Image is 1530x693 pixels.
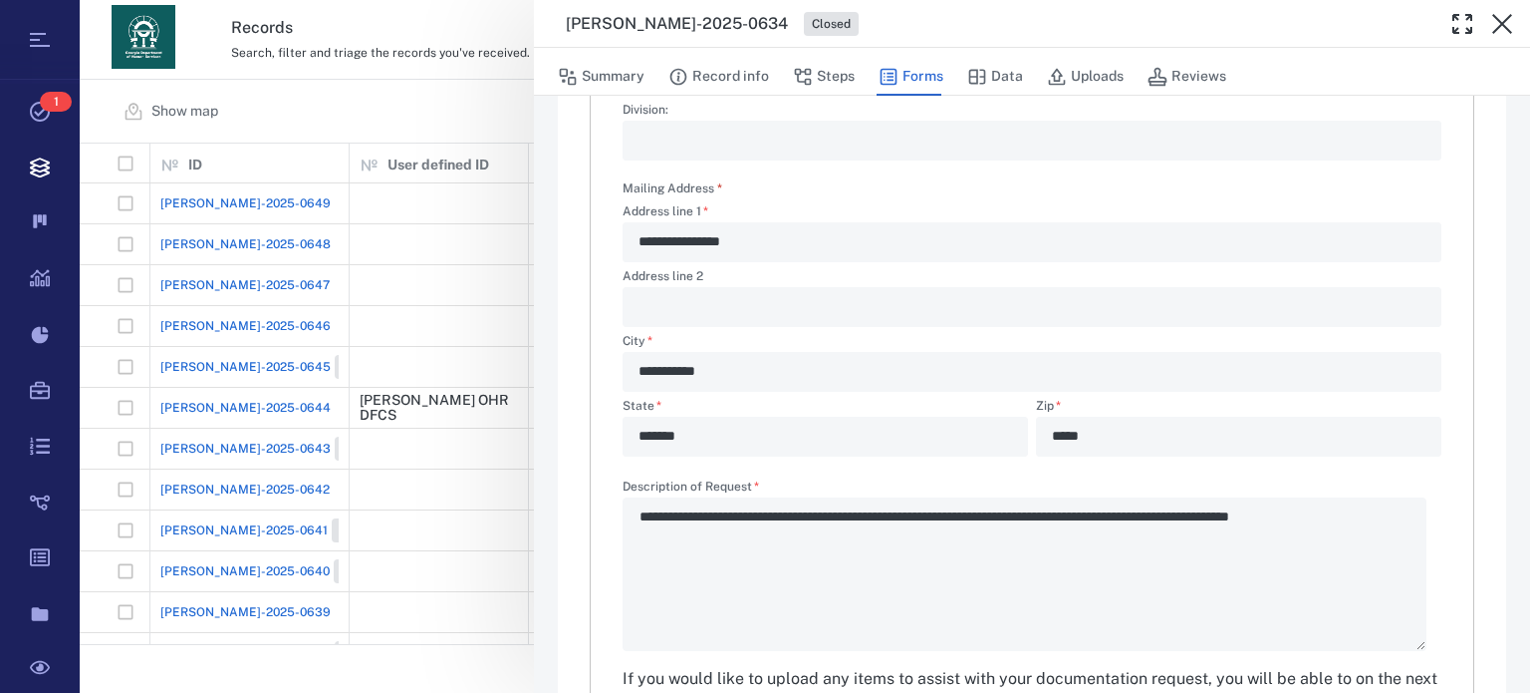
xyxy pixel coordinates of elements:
[623,400,1028,417] label: State
[1147,58,1226,96] button: Reviews
[623,481,1441,498] label: Description of Request
[40,92,72,112] span: 1
[879,58,943,96] button: Forms
[623,104,1441,121] label: Division:
[566,12,788,36] h3: [PERSON_NAME]-2025-0634
[967,58,1023,96] button: Data
[668,58,769,96] button: Record info
[1036,400,1441,417] label: Zip
[623,205,1441,222] label: Address line 1
[717,181,722,195] span: required
[1482,4,1522,44] button: Close
[793,58,855,96] button: Steps
[623,121,1441,161] div: Division:
[623,270,1441,287] label: Address line 2
[623,180,722,197] label: Mailing Address
[176,14,217,32] span: Help
[808,16,855,33] span: Closed
[558,58,644,96] button: Summary
[1442,4,1482,44] button: Toggle Fullscreen
[1047,58,1124,96] button: Uploads
[623,335,1441,352] label: City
